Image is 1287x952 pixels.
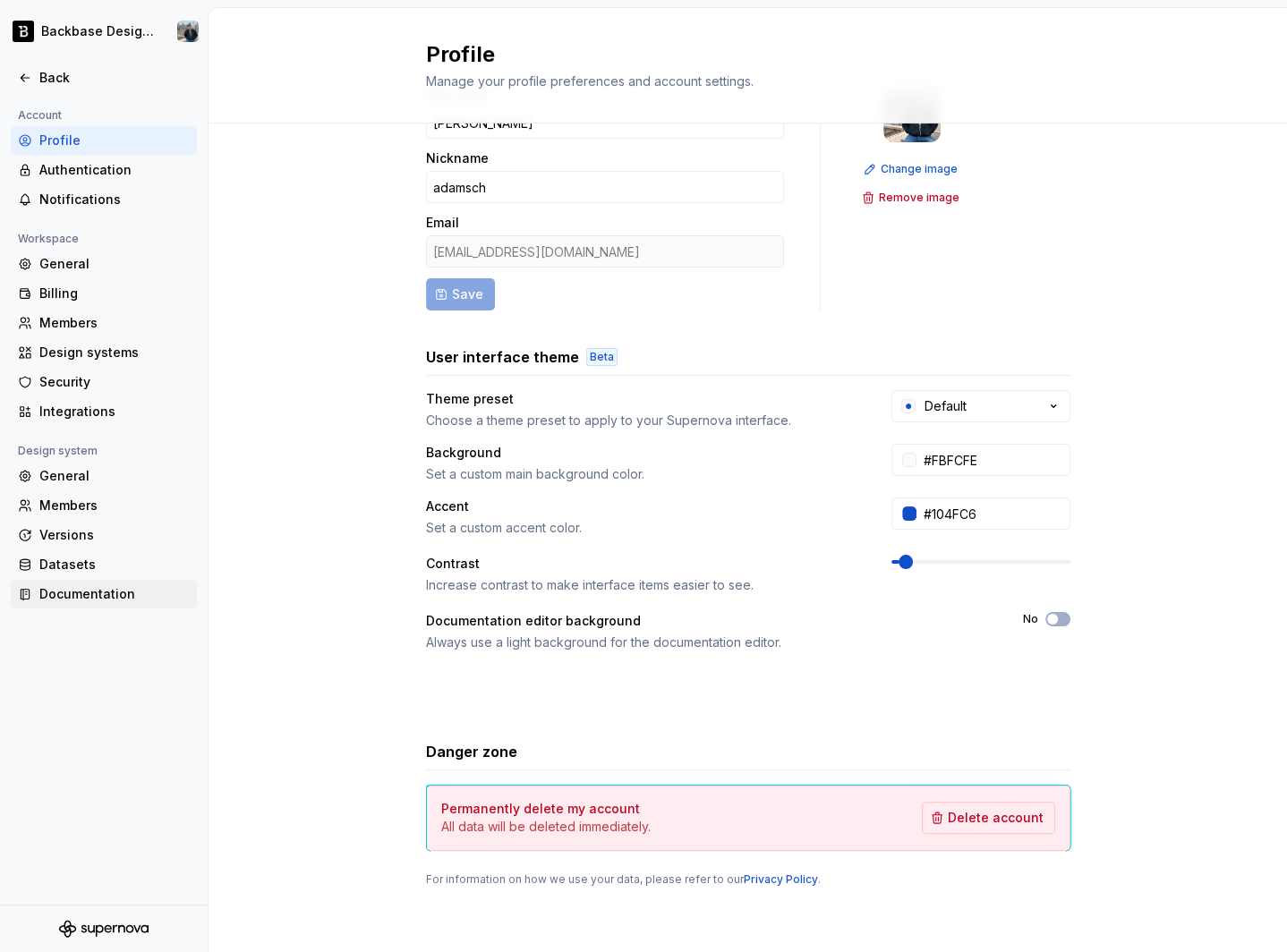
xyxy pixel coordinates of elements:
div: Design systems [39,344,190,361]
div: Default [925,397,967,415]
label: Nickname [426,149,489,167]
div: Billing [39,285,190,302]
a: Notifications [11,185,197,214]
div: Set a custom accent color. [426,519,859,537]
div: General [39,255,190,273]
label: No [1023,612,1038,626]
div: Workspace [11,228,86,250]
div: Back [39,69,190,87]
div: Members [39,314,190,332]
a: Integrations [11,397,197,426]
a: Design systems [11,338,197,367]
div: Documentation [39,585,190,603]
a: Members [11,491,197,520]
a: General [11,462,197,490]
div: Profile [39,132,190,149]
label: Email [426,214,459,232]
div: Accent [426,497,859,515]
div: Always use a light background for the documentation editor. [426,633,991,651]
div: Theme preset [426,390,859,408]
span: Remove image [879,191,959,205]
div: Background [426,444,859,462]
div: General [39,467,190,485]
div: Contrast [426,555,859,573]
a: Members [11,309,197,337]
span: Delete account [948,809,1044,827]
a: General [11,250,197,278]
img: Adam Schwarcz [177,21,199,42]
a: Back [11,64,197,92]
button: Remove image [857,185,967,210]
div: Datasets [39,556,190,574]
img: ef5c8306-425d-487c-96cf-06dd46f3a532.png [13,21,34,42]
h3: Danger zone [426,741,517,762]
div: Account [11,105,69,126]
div: Notifications [39,191,190,208]
div: Documentation editor background [426,612,991,630]
button: Backbase Design SystemAdam Schwarcz [4,12,204,51]
p: All data will be deleted immediately. [441,818,651,836]
div: Security [39,373,190,391]
input: #104FC6 [916,497,1070,530]
a: Datasets [11,550,197,579]
a: Profile [11,126,197,155]
input: #FFFFFF [916,444,1070,476]
div: For information on how we use your data, please refer to our . [426,872,1070,887]
div: Backbase Design System [41,22,156,40]
h4: Permanently delete my account [441,800,640,818]
h2: Profile [426,40,1049,69]
div: Members [39,497,190,514]
div: Integrations [39,403,190,421]
a: Privacy Policy [744,872,818,886]
svg: Supernova Logo [59,920,149,938]
div: Authentication [39,161,190,179]
a: Security [11,368,197,396]
button: Default [891,390,1070,422]
div: Versions [39,526,190,544]
a: Documentation [11,580,197,608]
a: Authentication [11,156,197,184]
h3: User interface theme [426,346,579,368]
button: Delete account [922,802,1055,834]
div: Choose a theme preset to apply to your Supernova interface. [426,412,859,429]
div: Beta [586,348,618,366]
span: Change image [881,162,958,176]
button: Change image [858,157,966,182]
div: Set a custom main background color. [426,465,859,483]
span: Manage your profile preferences and account settings. [426,73,754,89]
a: Billing [11,279,197,308]
div: Increase contrast to make interface items easier to see. [426,576,859,594]
div: Design system [11,440,105,462]
a: Versions [11,521,197,549]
